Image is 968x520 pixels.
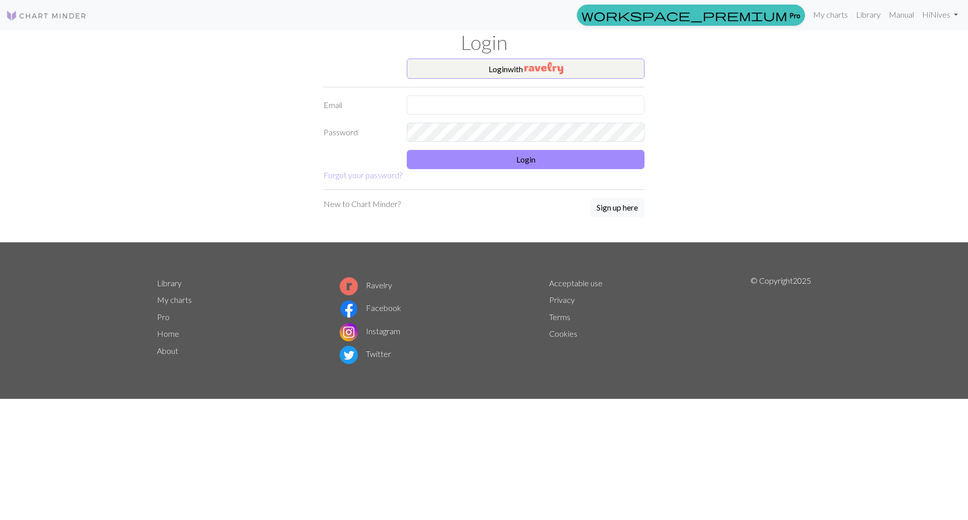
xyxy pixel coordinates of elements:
[340,323,358,341] img: Instagram logo
[157,312,170,322] a: Pro
[590,198,644,218] a: Sign up here
[549,295,575,304] a: Privacy
[157,346,178,355] a: About
[6,10,87,22] img: Logo
[324,170,402,180] a: Forgot your password?
[340,349,391,358] a: Twitter
[317,95,401,115] label: Email
[885,5,918,25] a: Manual
[157,329,179,338] a: Home
[577,5,805,26] a: Pro
[407,59,644,79] button: Loginwith
[340,346,358,364] img: Twitter logo
[151,30,817,55] h1: Login
[157,295,192,304] a: My charts
[590,198,644,217] button: Sign up here
[809,5,852,25] a: My charts
[340,280,392,290] a: Ravelry
[157,278,182,288] a: Library
[918,5,962,25] a: HiNives
[317,123,401,142] label: Password
[340,326,400,336] a: Instagram
[549,278,603,288] a: Acceptable use
[852,5,885,25] a: Library
[549,312,570,322] a: Terms
[524,62,563,74] img: Ravelry
[340,300,358,318] img: Facebook logo
[340,277,358,295] img: Ravelry logo
[581,8,787,22] span: workspace_premium
[340,303,401,313] a: Facebook
[407,150,644,169] button: Login
[324,198,401,210] p: New to Chart Minder?
[549,329,577,338] a: Cookies
[750,275,811,367] p: © Copyright 2025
